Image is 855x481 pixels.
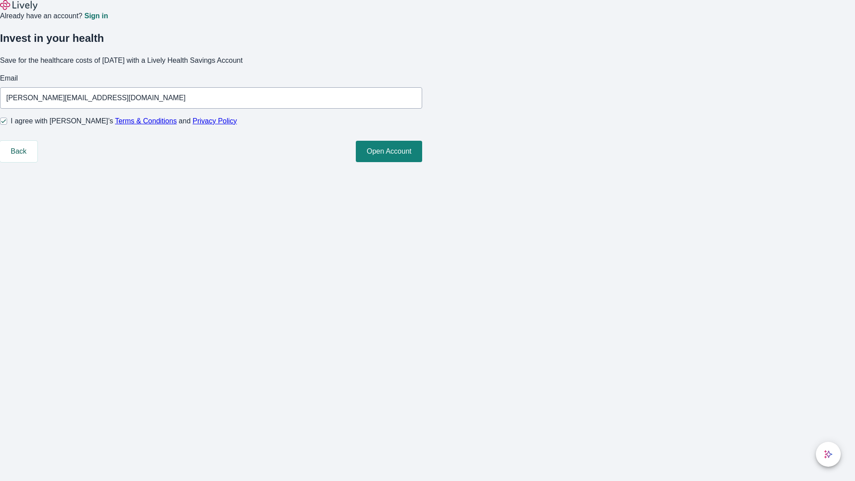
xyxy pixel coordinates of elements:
button: chat [816,442,841,467]
a: Privacy Policy [193,117,237,125]
button: Open Account [356,141,422,162]
a: Terms & Conditions [115,117,177,125]
svg: Lively AI Assistant [824,450,833,459]
span: I agree with [PERSON_NAME]’s and [11,116,237,126]
a: Sign in [84,12,108,20]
